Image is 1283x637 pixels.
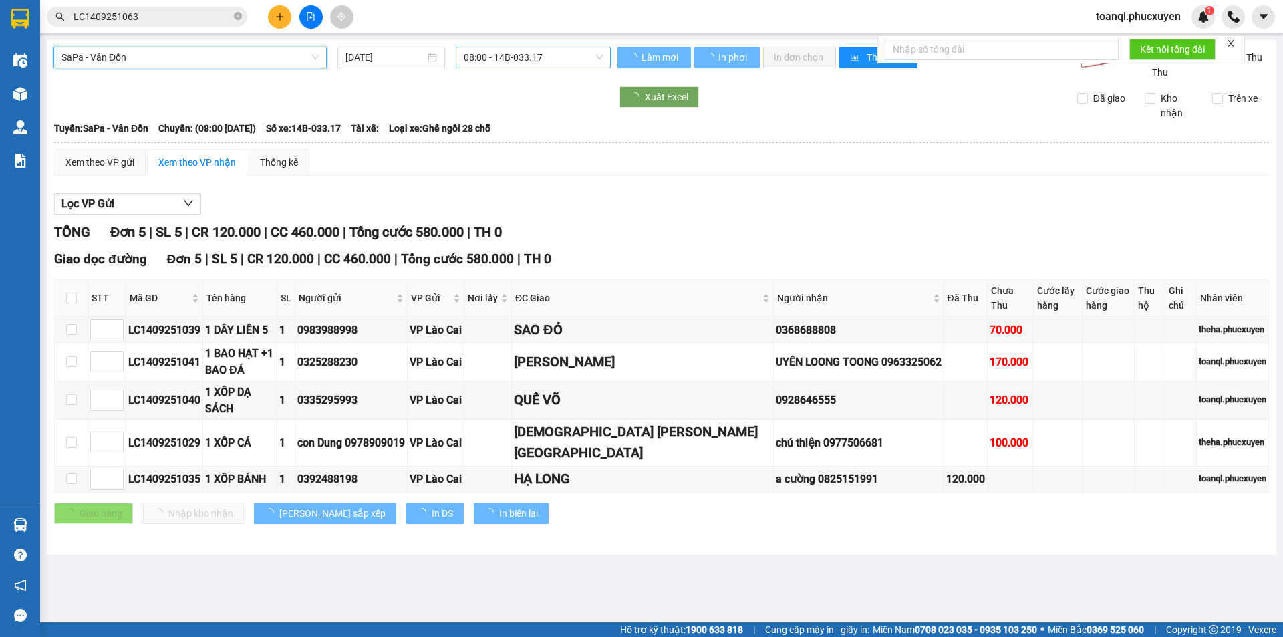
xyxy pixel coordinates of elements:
strong: Công ty TNHH Phúc Xuyên [14,7,126,35]
button: In phơi [694,47,760,68]
span: Kết nối tổng đài [1140,42,1205,57]
div: 70.000 [990,322,1031,338]
span: Thống kê [867,50,907,65]
span: Cung cấp máy in - giấy in: [765,622,869,637]
span: 08:00 - 14B-033.17 [464,47,603,68]
div: VP Lào Cai [410,392,462,408]
span: Người gửi [299,291,394,305]
span: search [55,12,65,21]
span: Gửi hàng Hạ Long: Hotline: [12,90,128,125]
span: loading [628,53,639,62]
td: VP Lào Cai [408,317,464,343]
td: VP Lào Cai [408,343,464,381]
div: chú thiện 0977506681 [776,434,942,451]
img: warehouse-icon [13,53,27,68]
span: | [343,224,346,240]
span: question-circle [14,549,27,561]
th: Nhân viên [1197,280,1269,317]
button: Làm mới [617,47,691,68]
div: toanql.phucxuyen [1199,355,1266,368]
div: 0928646555 [776,392,942,408]
div: VP Lào Cai [410,434,462,451]
img: warehouse-icon [13,87,27,101]
td: VP Lào Cai [408,420,464,467]
input: 14/09/2025 [345,50,425,65]
sup: 1 [1205,6,1214,15]
div: 120.000 [946,471,985,487]
button: Giao hàng [54,503,133,524]
span: Loại xe: Ghế ngồi 28 chỗ [389,121,490,136]
span: | [1154,622,1156,637]
strong: 0888 827 827 - 0848 827 827 [28,63,134,86]
span: Đơn 5 [110,224,146,240]
span: | [467,224,470,240]
th: Tên hàng [203,280,277,317]
button: caret-down [1252,5,1275,29]
div: [DEMOGRAPHIC_DATA] [PERSON_NAME][GEOGRAPHIC_DATA] [514,422,770,464]
span: loading [705,53,716,62]
span: Trên xe [1223,91,1263,106]
span: Số xe: 14B-033.17 [266,121,341,136]
div: 0983988998 [297,322,405,338]
div: 1 XỐP CÁ [205,434,275,451]
span: Tổng cước 580.000 [401,251,514,267]
td: LC1409251039 [126,317,203,343]
span: close [1226,39,1236,48]
td: LC1409251035 [126,467,203,493]
div: HẠ LONG [514,469,770,489]
span: CR 120.000 [192,224,261,240]
span: 1 [1207,6,1211,15]
div: 1 XỐP DẠ SÁCH [205,384,275,417]
button: Kết nối tổng đài [1129,39,1216,60]
span: ĐC Giao [515,291,759,305]
span: Giao dọc đường [54,251,147,267]
div: Xem theo VP gửi [65,155,134,170]
div: 1 [279,322,293,338]
img: logo-vxr [11,9,29,29]
div: 170.000 [990,354,1031,370]
span: Kho nhận [1155,91,1202,120]
th: Chưa Thu [988,280,1034,317]
span: loading [265,508,279,517]
img: icon-new-feature [1197,11,1209,23]
span: SaPa - Vân Đồn [61,47,319,68]
div: 1 [279,434,293,451]
span: Chuyến: (08:00 [DATE]) [158,121,256,136]
div: 0335295993 [297,392,405,408]
strong: 1900 633 818 [686,624,743,635]
span: In DS [432,506,453,521]
div: con Dung 0978909019 [297,434,405,451]
span: copyright [1209,625,1218,634]
div: 0325288230 [297,354,405,370]
span: Miền Nam [873,622,1037,637]
img: solution-icon [13,154,27,168]
span: aim [337,12,346,21]
button: aim [330,5,353,29]
span: Nơi lấy [468,291,498,305]
td: LC1409251041 [126,343,203,381]
button: In đơn chọn [763,47,836,68]
span: | [185,224,188,240]
button: In biên lai [474,503,549,524]
span: Lọc VP Gửi [61,195,114,212]
th: Thu hộ [1135,280,1165,317]
div: VP Lào Cai [410,471,462,487]
span: Làm mới [641,50,680,65]
div: VP Lào Cai [410,322,462,338]
span: Đơn 5 [167,251,202,267]
div: a cường 0825151991 [776,471,942,487]
th: Đã Thu [944,280,988,317]
div: 120.000 [990,392,1031,408]
th: SL [277,280,295,317]
button: In DS [406,503,464,524]
div: 1 [279,392,293,408]
span: In phơi [718,50,749,65]
span: loading [630,92,645,102]
span: ⚪️ [1040,627,1044,632]
span: CR 120.000 [247,251,314,267]
span: Tổng cước 580.000 [349,224,464,240]
strong: 0369 525 060 [1087,624,1144,635]
span: | [205,251,208,267]
div: theha.phucxuyen [1199,323,1266,336]
div: 1 [279,354,293,370]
